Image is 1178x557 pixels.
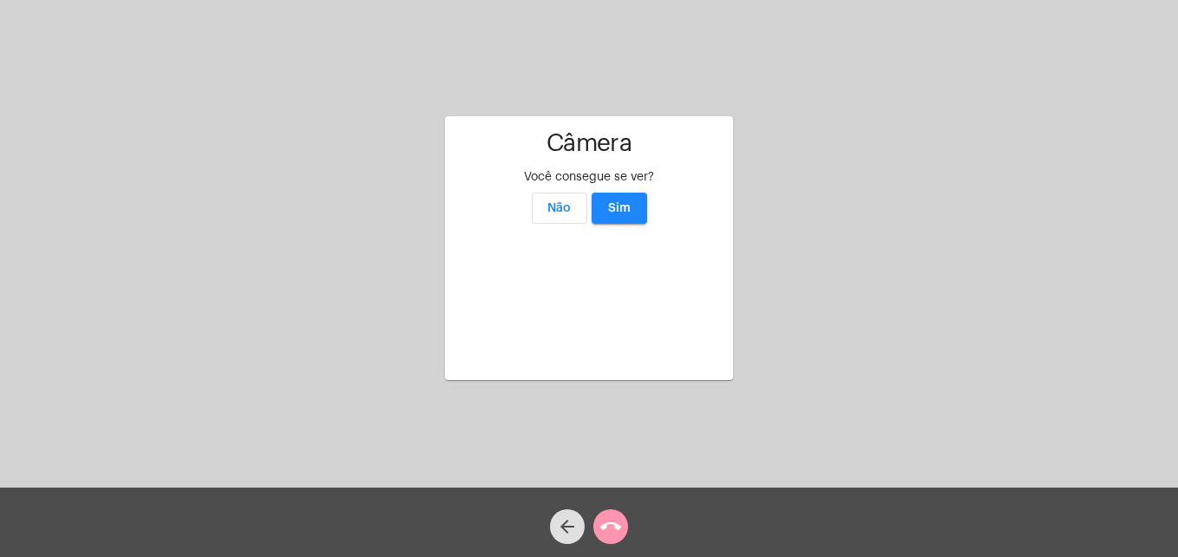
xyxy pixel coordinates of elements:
button: Sim [592,193,647,224]
mat-icon: arrow_back [557,516,578,537]
button: Não [532,193,587,224]
h1: Câmera [459,130,719,157]
span: Não [547,202,571,214]
mat-icon: call_end [600,516,621,537]
span: Sim [608,202,631,214]
span: Você consegue se ver? [524,171,654,183]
